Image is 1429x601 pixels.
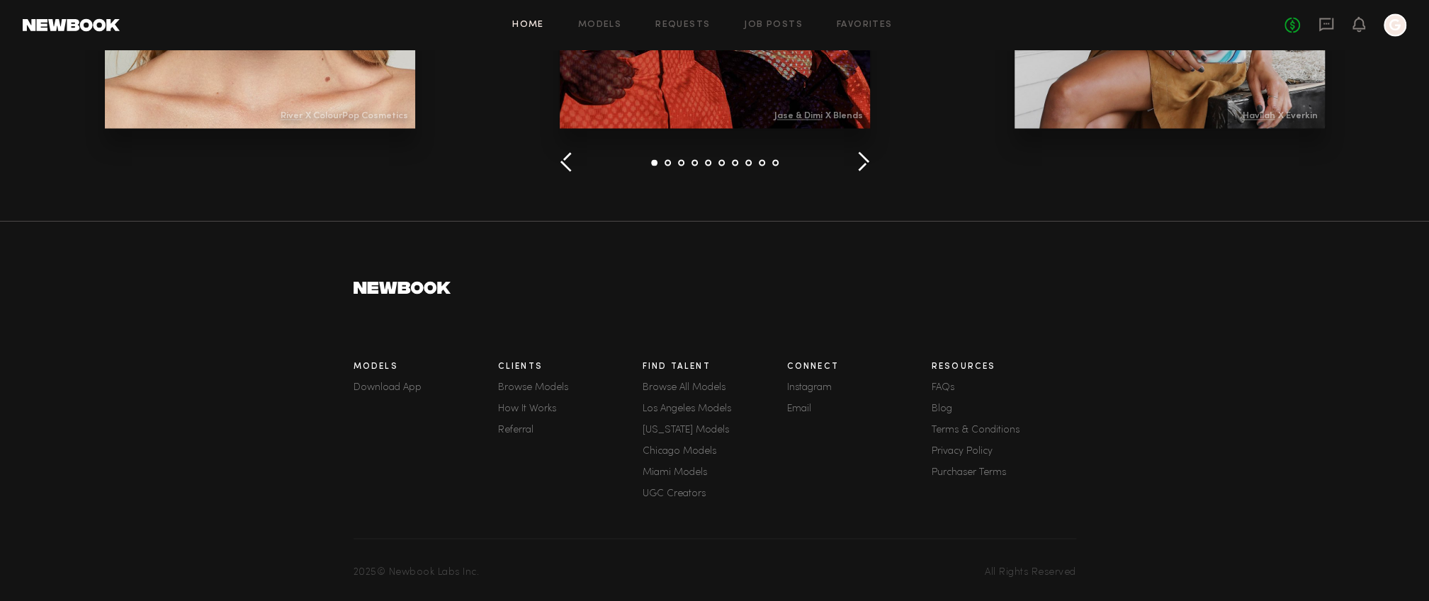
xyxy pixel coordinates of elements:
[643,446,787,456] a: Chicago Models
[498,425,643,435] a: Referral
[932,403,1076,413] a: Blog
[932,382,1076,392] a: FAQs
[643,425,787,435] a: [US_STATE] Models
[643,403,787,413] a: Los Angeles Models
[498,362,643,371] h3: Clients
[643,382,787,392] a: Browse All Models
[643,467,787,477] a: Miami Models
[354,567,480,577] span: 2025 © Newbook Labs Inc.
[837,21,893,30] a: Favorites
[643,362,787,371] h3: Find Talent
[932,446,1076,456] a: Privacy Policy
[932,425,1076,435] a: Terms & Conditions
[932,362,1076,371] h3: Resources
[985,567,1076,577] span: All Rights Reserved
[512,21,544,30] a: Home
[354,362,498,371] h3: Models
[787,382,932,392] a: Instagram
[498,403,643,413] a: How It Works
[643,488,787,498] a: UGC Creators
[1384,13,1406,36] a: G
[787,362,932,371] h3: Connect
[578,21,621,30] a: Models
[655,21,710,30] a: Requests
[932,467,1076,477] a: Purchaser Terms
[498,382,643,392] a: Browse Models
[354,382,498,392] a: Download App
[744,21,803,30] a: Job Posts
[787,403,932,413] a: Email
